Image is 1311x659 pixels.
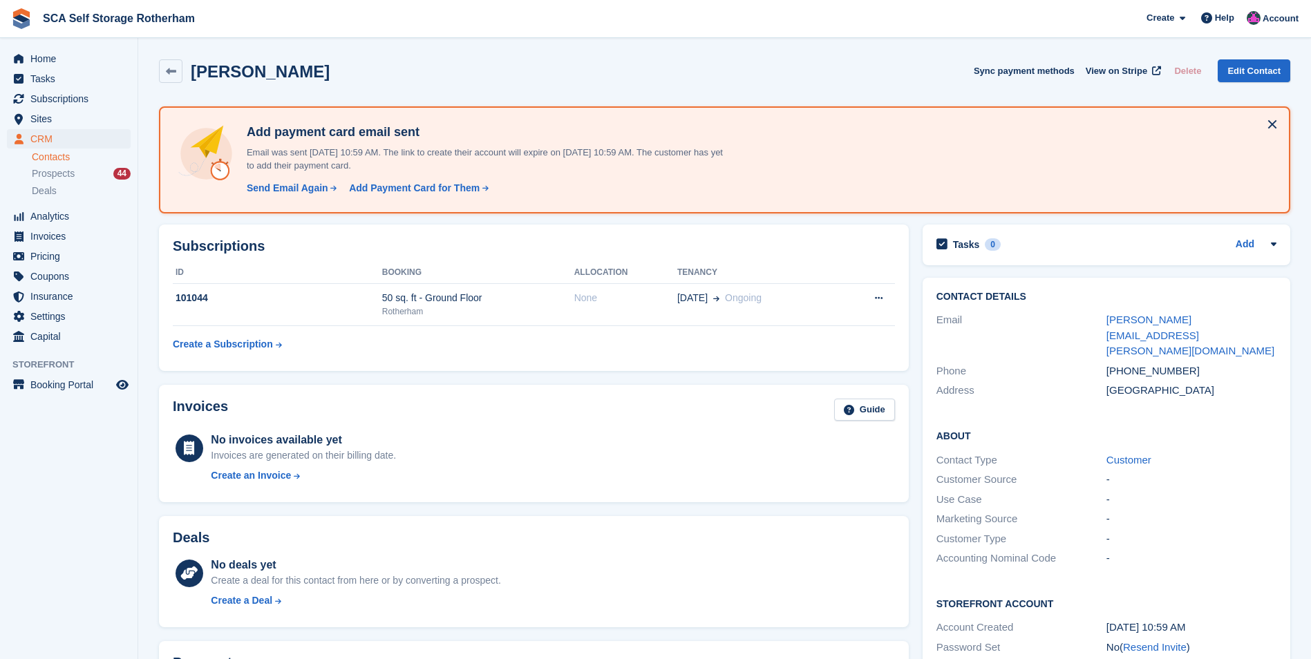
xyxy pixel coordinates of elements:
[1080,59,1164,82] a: View on Stripe
[173,291,382,305] div: 101044
[30,247,113,266] span: Pricing
[211,593,272,608] div: Create a Deal
[1106,492,1276,508] div: -
[7,227,131,246] a: menu
[173,530,209,546] h2: Deals
[936,511,1106,527] div: Marketing Source
[7,327,131,346] a: menu
[173,337,273,352] div: Create a Subscription
[1106,314,1274,356] a: [PERSON_NAME][EMAIL_ADDRESS][PERSON_NAME][DOMAIN_NAME]
[7,109,131,128] a: menu
[936,492,1106,508] div: Use Case
[211,448,396,463] div: Invoices are generated on their billing date.
[1106,531,1276,547] div: -
[1106,640,1276,656] div: No
[1106,454,1151,466] a: Customer
[177,124,236,183] img: add-payment-card-4dbda4983b697a7845d177d07a5d71e8a16f1ec00487972de202a45f1e8132f5.svg
[936,640,1106,656] div: Password Set
[211,468,291,483] div: Create an Invoice
[677,291,708,305] span: [DATE]
[211,557,500,573] div: No deals yet
[7,307,131,326] a: menu
[677,262,839,284] th: Tenancy
[1106,383,1276,399] div: [GEOGRAPHIC_DATA]
[1086,64,1147,78] span: View on Stripe
[1106,363,1276,379] div: [PHONE_NUMBER]
[241,146,725,173] p: Email was sent [DATE] 10:59 AM. The link to create their account will expire on [DATE] 10:59 AM. ...
[382,262,574,284] th: Booking
[241,124,725,140] h4: Add payment card email sent
[114,376,131,393] a: Preview store
[11,8,32,29] img: stora-icon-8386f47178a22dfd0bd8f6a31ec36ba5ce8667c1dd55bd0f319d3a0aa187defe.svg
[30,227,113,246] span: Invoices
[1123,641,1187,653] a: Resend Invite
[382,291,574,305] div: 50 sq. ft - Ground Floor
[32,184,131,198] a: Deals
[173,332,282,357] a: Create a Subscription
[7,207,131,226] a: menu
[30,307,113,326] span: Settings
[936,452,1106,468] div: Contact Type
[1247,11,1261,25] img: Bethany Bloodworth
[1236,237,1254,253] a: Add
[173,262,382,284] th: ID
[30,89,113,108] span: Subscriptions
[37,7,200,30] a: SCA Self Storage Rotherham
[1218,59,1290,82] a: Edit Contact
[936,363,1106,379] div: Phone
[32,167,75,180] span: Prospects
[574,262,677,284] th: Allocation
[1106,551,1276,566] div: -
[30,69,113,88] span: Tasks
[7,247,131,266] a: menu
[173,399,228,421] h2: Invoices
[936,551,1106,566] div: Accounting Nominal Code
[30,267,113,286] span: Coupons
[7,375,131,394] a: menu
[211,573,500,588] div: Create a deal for this contact from here or by converting a prospect.
[936,312,1106,359] div: Email
[936,292,1276,303] h2: Contact Details
[834,399,895,421] a: Guide
[211,432,396,448] div: No invoices available yet
[349,181,480,195] div: Add Payment Card for Them
[7,69,131,88] a: menu
[32,184,57,198] span: Deals
[974,59,1075,82] button: Sync payment methods
[936,596,1276,610] h2: Storefront Account
[7,89,131,108] a: menu
[7,49,131,68] a: menu
[30,49,113,68] span: Home
[936,531,1106,547] div: Customer Type
[7,267,131,286] a: menu
[12,358,138,372] span: Storefront
[725,292,762,303] span: Ongoing
[7,129,131,149] a: menu
[30,375,113,394] span: Booking Portal
[936,383,1106,399] div: Address
[211,593,500,608] a: Create a Deal
[30,287,113,306] span: Insurance
[1106,620,1276,636] div: [DATE] 10:59 AM
[173,238,895,254] h2: Subscriptions
[247,181,328,195] div: Send Email Again
[30,109,113,128] span: Sites
[1106,472,1276,488] div: -
[30,327,113,346] span: Capital
[1120,641,1190,653] span: ( )
[211,468,396,483] a: Create an Invoice
[985,238,1001,251] div: 0
[7,287,131,306] a: menu
[32,151,131,164] a: Contacts
[936,428,1276,442] h2: About
[343,181,490,195] a: Add Payment Card for Them
[30,129,113,149] span: CRM
[191,62,330,81] h2: [PERSON_NAME]
[1147,11,1174,25] span: Create
[113,168,131,180] div: 44
[574,291,677,305] div: None
[1215,11,1234,25] span: Help
[1106,511,1276,527] div: -
[32,166,131,181] a: Prospects 44
[953,238,980,251] h2: Tasks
